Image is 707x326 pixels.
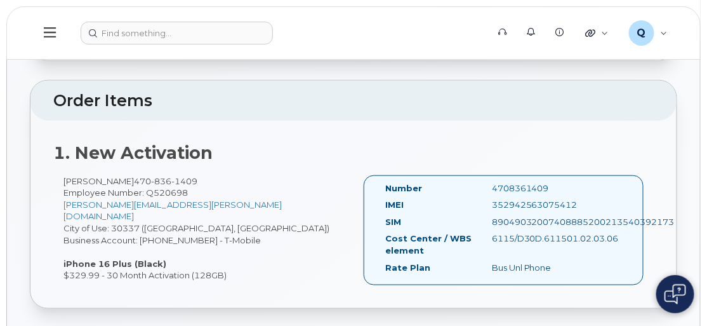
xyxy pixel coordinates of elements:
span: 836 [151,176,171,186]
span: 1409 [171,176,197,186]
label: Rate Plan [385,262,430,274]
label: Number [385,182,422,194]
a: [PERSON_NAME][EMAIL_ADDRESS][PERSON_NAME][DOMAIN_NAME] [63,200,282,222]
span: Q [637,25,646,41]
div: Bus Unl Phone [482,262,631,274]
h2: Order Items [53,92,654,110]
label: Cost Center / WBS element [385,233,473,256]
div: 6115/D30D.611501.02.03.06 [482,233,631,245]
input: Find something... [81,22,273,44]
div: 352942563075412 [482,199,631,211]
label: IMEI [385,199,404,211]
div: Quicklinks [576,20,618,46]
img: Open chat [664,284,686,304]
div: QXZ4GET [620,20,677,46]
span: 470 [134,176,197,186]
label: SIM [385,216,401,228]
div: 4708361409 [482,182,631,194]
strong: 1. New Activation [53,142,213,163]
div: 89049032007408885200213540392173 [482,216,631,228]
span: Employee Number: Q520698 [63,187,188,198]
strong: iPhone 16 Plus (Black) [63,259,166,269]
div: [PERSON_NAME] City of Use: 30337 ([GEOGRAPHIC_DATA], [GEOGRAPHIC_DATA]) Business Account: [PHONE_... [53,175,354,282]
